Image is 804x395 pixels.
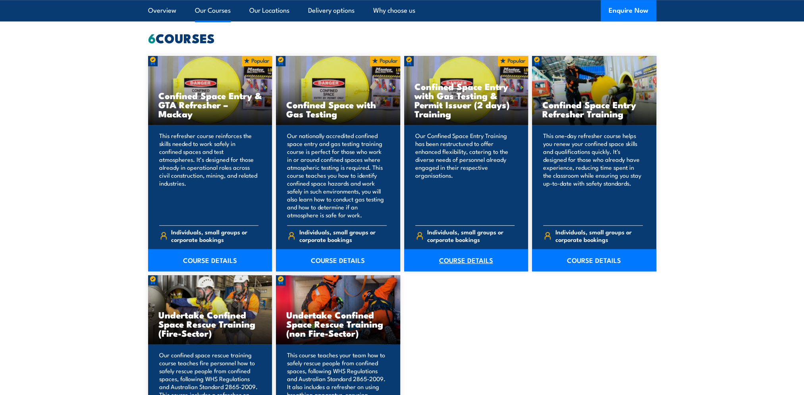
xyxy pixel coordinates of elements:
[404,249,528,271] a: COURSE DETAILS
[415,132,515,219] p: Our Confined Space Entry Training has been restructured to offer enhanced flexibility, catering t...
[287,132,387,219] p: Our nationally accredited confined space entry and gas testing training course is perfect for tho...
[427,228,515,243] span: Individuals, small groups or corporate bookings
[299,228,387,243] span: Individuals, small groups or corporate bookings
[158,310,262,337] h3: Undertake Confined Space Rescue Training (Fire-Sector)
[148,28,156,48] strong: 6
[532,249,656,271] a: COURSE DETAILS
[276,249,400,271] a: COURSE DETAILS
[159,132,259,219] p: This refresher course reinforces the skills needed to work safely in confined spaces and test atm...
[158,91,262,118] h3: Confined Space Entry & GTA Refresher – Mackay
[555,228,643,243] span: Individuals, small groups or corporate bookings
[171,228,258,243] span: Individuals, small groups or corporate bookings
[148,32,656,43] h2: COURSES
[542,100,646,118] h3: Confined Space Entry Refresher Training
[286,100,390,118] h3: Confined Space with Gas Testing
[543,132,643,219] p: This one-day refresher course helps you renew your confined space skills and qualifications quick...
[286,310,390,337] h3: Undertake Confined Space Rescue Training (non Fire-Sector)
[148,249,272,271] a: COURSE DETAILS
[415,82,518,118] h3: Confined Space Entry with Gas Testing & Permit Issuer (2 days) Training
